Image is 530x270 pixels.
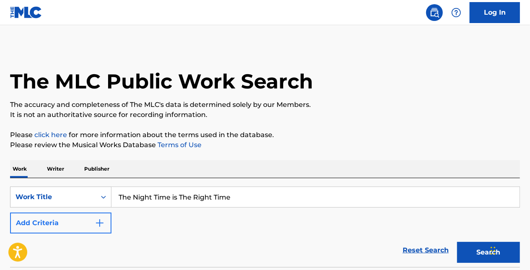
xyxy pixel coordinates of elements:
[10,6,42,18] img: MLC Logo
[470,2,520,23] a: Log In
[429,8,440,18] img: search
[156,141,202,149] a: Terms of Use
[10,213,111,234] button: Add Criteria
[10,130,520,140] p: Please for more information about the terms used in the database.
[488,230,530,270] iframe: Chat Widget
[491,238,496,263] div: Drag
[10,140,520,150] p: Please review the Musical Works Database
[34,131,67,139] a: click here
[457,242,520,263] button: Search
[448,4,465,21] div: Help
[82,160,112,178] p: Publisher
[95,218,105,228] img: 9d2ae6d4665cec9f34b9.svg
[10,110,520,120] p: It is not an authoritative source for recording information.
[10,100,520,110] p: The accuracy and completeness of The MLC's data is determined solely by our Members.
[16,192,91,202] div: Work Title
[10,187,520,267] form: Search Form
[451,8,461,18] img: help
[44,160,67,178] p: Writer
[426,4,443,21] a: Public Search
[10,160,29,178] p: Work
[398,241,453,260] a: Reset Search
[10,69,313,94] h1: The MLC Public Work Search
